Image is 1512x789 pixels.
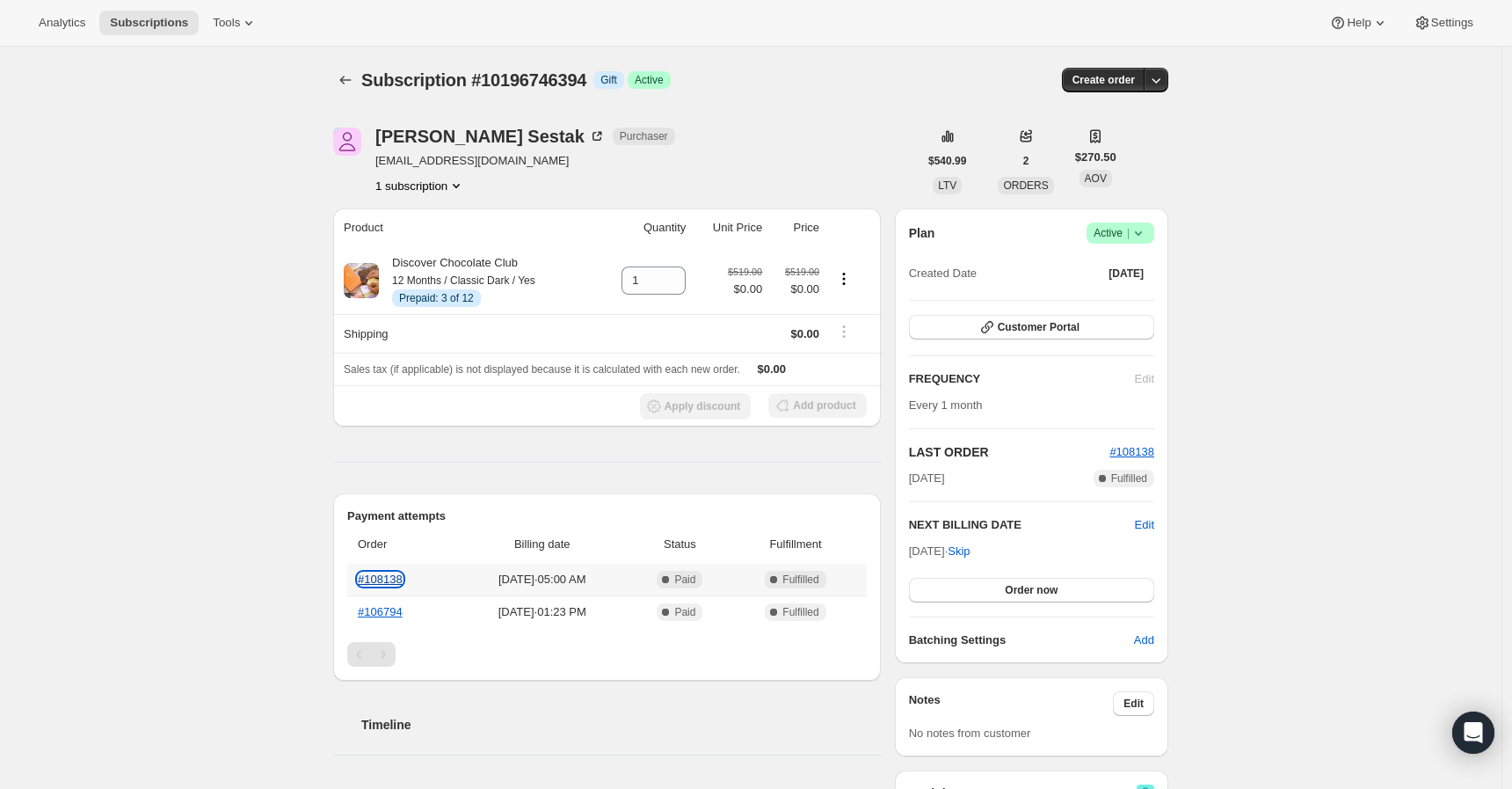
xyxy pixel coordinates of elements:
span: $0.00 [728,281,762,298]
span: Subscription #10196746394 [361,70,586,90]
span: LTV [938,179,956,192]
button: Subscriptions [99,11,199,35]
span: Help [1347,16,1370,30]
button: Order now [909,578,1154,603]
span: $0.00 [791,327,820,340]
span: Active [635,73,664,87]
button: Create order [1062,68,1145,92]
button: Product actions [375,177,465,194]
small: $519.00 [785,267,819,277]
small: $519.00 [728,267,762,277]
h2: Payment attempts [347,508,867,525]
span: [DATE] · 01:23 PM [460,603,625,621]
button: 2 [1013,149,1040,173]
span: Tools [213,16,240,30]
th: Unit Price [691,208,767,247]
h3: Notes [909,691,1114,716]
button: Product actions [830,269,858,289]
span: Fulfilled [1111,471,1147,486]
button: Edit [1135,516,1154,534]
nav: Pagination [347,642,867,667]
span: [EMAIL_ADDRESS][DOMAIN_NAME] [375,152,675,170]
h2: Plan [909,224,935,242]
span: Analytics [39,16,85,30]
span: Paid [674,573,695,587]
small: 12 Months / Classic Dark / Yes [392,274,535,287]
button: Tools [202,11,268,35]
th: Product [333,208,596,247]
th: Shipping [333,314,596,353]
button: Customer Portal [909,315,1154,340]
span: 2 [1023,154,1029,168]
button: #108138 [1109,443,1154,461]
span: [DATE] [909,470,945,487]
span: No notes from customer [909,727,1031,740]
span: $540.99 [928,154,966,168]
span: $0.00 [758,362,787,376]
h2: Timeline [361,716,881,734]
span: Gift [600,73,617,87]
button: Edit [1113,691,1154,716]
span: Sales tax (if applicable) is not displayed because it is calculated with each new order. [344,363,740,376]
span: Paid [674,605,695,619]
span: Skip [948,543,970,560]
th: Price [767,208,825,247]
span: Annie Sestak [333,128,361,156]
button: $540.99 [918,149,977,173]
span: [DATE] · 05:00 AM [460,571,625,588]
div: Open Intercom Messenger [1452,712,1494,754]
button: Analytics [28,11,96,35]
span: Add [1134,632,1154,649]
span: Created Date [909,265,977,282]
div: Discover Chocolate Club [379,254,535,307]
span: Create order [1072,73,1135,87]
button: Subscriptions [333,68,358,92]
span: | [1127,226,1130,240]
span: Prepaid: 3 of 12 [399,291,474,305]
span: Status [636,536,725,553]
h2: FREQUENCY [909,370,1135,388]
img: product img [344,263,379,298]
span: Fulfilled [782,605,818,619]
button: Help [1319,11,1399,35]
span: [DATE] · [909,544,970,558]
span: AOV [1085,172,1107,185]
span: Every 1 month [909,398,983,412]
span: Settings [1431,16,1473,30]
button: Settings [1403,11,1484,35]
h2: LAST ORDER [909,443,1110,461]
h6: Batching Settings [909,632,1134,649]
span: Fulfilled [782,573,818,587]
button: Add [1123,626,1165,654]
h2: NEXT BILLING DATE [909,516,1135,534]
div: [PERSON_NAME] Sestak [375,128,606,145]
span: Customer Portal [998,320,1079,334]
th: Quantity [596,208,691,247]
th: Order [347,525,454,564]
a: #108138 [358,573,403,586]
span: $270.50 [1075,149,1116,166]
span: Purchaser [620,129,668,143]
button: Shipping actions [830,322,858,341]
span: Active [1094,224,1147,242]
span: Order now [1005,583,1058,597]
span: Subscriptions [110,16,188,30]
span: [DATE] [1109,267,1144,281]
span: ORDERS [1003,179,1048,192]
span: $0.00 [773,281,819,298]
a: #108138 [1109,445,1154,458]
span: Billing date [460,536,625,553]
span: Edit [1123,697,1144,711]
button: [DATE] [1098,261,1154,286]
button: Skip [937,537,980,566]
a: #106794 [358,605,403,618]
span: Fulfillment [735,536,855,553]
